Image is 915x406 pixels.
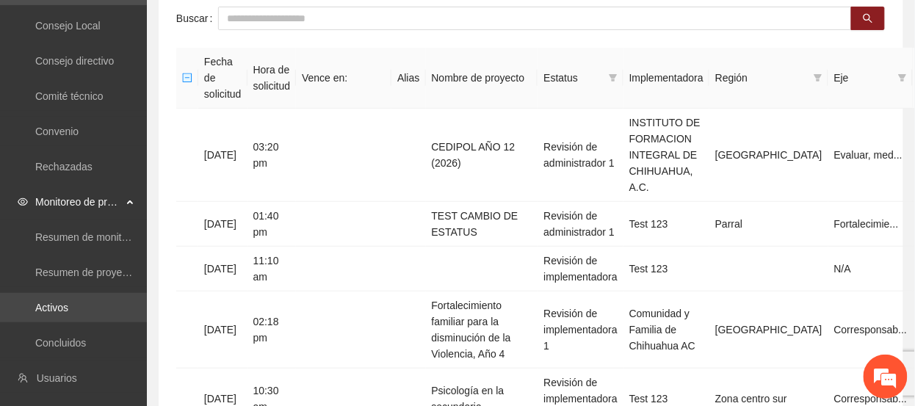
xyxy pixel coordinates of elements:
span: search [863,13,873,25]
th: Nombre de proyecto [426,48,538,109]
td: 11:10 am [247,247,297,291]
span: Fortalecimie... [834,218,899,230]
span: filter [811,67,825,89]
span: filter [606,67,621,89]
td: 03:20 pm [247,109,297,202]
th: Alias [391,48,425,109]
th: Fecha de solicitud [198,48,247,109]
td: Revisión de implementadora 1 [538,291,623,369]
a: Concluidos [35,337,86,349]
span: Estatus [543,70,602,86]
span: Corresponsab... [834,324,908,336]
span: eye [18,197,28,207]
td: [GEOGRAPHIC_DATA] [709,109,828,202]
td: Test 123 [623,247,709,291]
td: CEDIPOL AÑO 12 (2026) [426,109,538,202]
a: Resumen de monitoreo [35,231,142,243]
label: Buscar [176,7,218,30]
td: [DATE] [198,109,247,202]
span: filter [898,73,907,82]
td: Fortalecimiento familiar para la disminución de la Violencia, Año 4 [426,291,538,369]
a: Usuarios [37,372,77,384]
th: Implementadora [623,48,709,109]
a: Resumen de proyectos aprobados [35,267,192,278]
td: Parral [709,202,828,247]
a: Convenio [35,126,79,137]
span: minus-square [182,73,192,83]
td: N/A [828,247,914,291]
span: filter [609,73,618,82]
td: 01:40 pm [247,202,297,247]
th: Hora de solicitud [247,48,297,109]
a: Activos [35,302,68,313]
span: Región [715,70,808,86]
td: 02:18 pm [247,291,297,369]
td: [GEOGRAPHIC_DATA] [709,291,828,369]
td: Revisión de administrador 1 [538,202,623,247]
td: TEST CAMBIO DE ESTATUS [426,202,538,247]
a: Consejo directivo [35,55,114,67]
a: Comité técnico [35,90,104,102]
td: Test 123 [623,202,709,247]
a: Rechazadas [35,161,93,173]
span: Eje [834,70,893,86]
td: Revisión de administrador 1 [538,109,623,202]
td: Comunidad y Familia de Chihuahua AC [623,291,709,369]
a: Consejo Local [35,20,101,32]
td: Revisión de implementadora [538,247,623,291]
td: [DATE] [198,202,247,247]
span: Corresponsab... [834,393,908,405]
span: filter [814,73,822,82]
span: Monitoreo de proyectos [35,187,122,217]
span: filter [895,67,910,89]
td: [DATE] [198,291,247,369]
td: [DATE] [198,247,247,291]
button: search [851,7,885,30]
th: Vence en: [296,48,391,109]
td: INSTITUTO DE FORMACION INTEGRAL DE CHIHUAHUA, A.C. [623,109,709,202]
span: Evaluar, med... [834,149,903,161]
